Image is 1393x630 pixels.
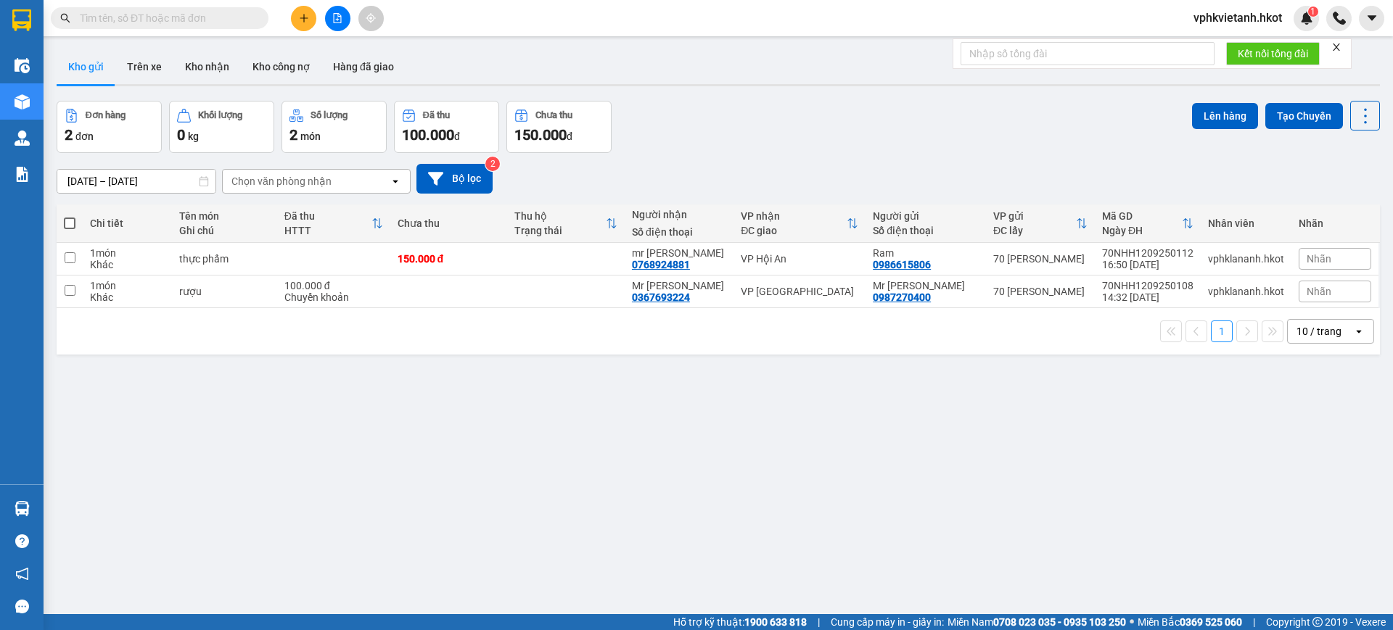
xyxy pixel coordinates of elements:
[1238,46,1308,62] span: Kết nối tổng đài
[1095,204,1201,243] th: Toggle SortBy
[1192,103,1258,129] button: Lên hàng
[1102,210,1182,222] div: Mã GD
[284,291,383,303] div: Chuyển khoản
[15,567,29,581] span: notification
[1359,6,1384,31] button: caret-down
[284,210,371,222] div: Đã thu
[282,101,387,153] button: Số lượng2món
[873,225,979,236] div: Số điện thoại
[179,286,269,297] div: rượu
[300,130,321,142] span: món
[514,210,606,222] div: Thu hộ
[632,291,690,303] div: 0367693224
[535,110,572,120] div: Chưa thu
[12,9,31,31] img: logo-vxr
[90,280,165,291] div: 1 món
[1208,286,1284,297] div: vphklananh.hkot
[1102,225,1182,236] div: Ngày ĐH
[299,13,309,23] span: plus
[1308,7,1318,17] sup: 1
[993,225,1076,236] div: ĐC lấy
[402,126,454,144] span: 100.000
[993,253,1088,265] div: 70 [PERSON_NAME]
[15,600,29,613] span: message
[741,253,858,265] div: VP Hội An
[1208,253,1284,265] div: vphklananh.hkot
[1353,326,1365,337] svg: open
[1182,9,1294,27] span: vphkvietanh.hkot
[1307,286,1331,297] span: Nhãn
[1331,42,1341,52] span: close
[632,280,726,291] div: Mr Long
[241,49,321,84] button: Kho công nợ
[321,49,406,84] button: Hàng đã giao
[734,204,866,243] th: Toggle SortBy
[1307,253,1331,265] span: Nhãn
[173,49,241,84] button: Kho nhận
[454,130,460,142] span: đ
[57,101,162,153] button: Đơn hàng2đơn
[325,6,350,31] button: file-add
[394,101,499,153] button: Đã thu100.000đ
[873,280,979,291] div: Mr Bình
[311,110,348,120] div: Số lượng
[80,10,251,26] input: Tìm tên, số ĐT hoặc mã đơn
[993,210,1076,222] div: VP gửi
[744,616,807,628] strong: 1900 633 818
[873,210,979,222] div: Người gửi
[289,126,297,144] span: 2
[741,210,847,222] div: VP nhận
[1253,614,1255,630] span: |
[673,614,807,630] span: Hỗ trợ kỹ thuật:
[1299,217,1371,229] div: Nhãn
[15,58,30,73] img: warehouse-icon
[1365,12,1378,25] span: caret-down
[632,247,726,259] div: mr quý
[423,110,450,120] div: Đã thu
[90,217,165,229] div: Chi tiết
[358,6,384,31] button: aim
[75,130,94,142] span: đơn
[416,164,493,194] button: Bộ lọc
[507,204,625,243] th: Toggle SortBy
[15,130,30,146] img: warehouse-icon
[1102,280,1193,291] div: 70NHH1209250108
[15,167,30,182] img: solution-icon
[1333,12,1346,25] img: phone-icon
[284,280,383,291] div: 100.000 đ
[179,210,269,222] div: Tên món
[993,616,1126,628] strong: 0708 023 035 - 0935 103 250
[90,247,165,259] div: 1 món
[179,225,269,236] div: Ghi chú
[398,253,501,265] div: 150.000 đ
[366,13,376,23] span: aim
[179,253,269,265] div: thực phẩm
[86,110,126,120] div: Đơn hàng
[831,614,944,630] span: Cung cấp máy in - giấy in:
[1312,617,1323,627] span: copyright
[741,286,858,297] div: VP [GEOGRAPHIC_DATA]
[277,204,390,243] th: Toggle SortBy
[1211,320,1233,342] button: 1
[60,13,70,23] span: search
[1208,217,1284,229] div: Nhân viên
[1310,7,1315,17] span: 1
[567,130,572,142] span: đ
[993,286,1088,297] div: 70 [PERSON_NAME]
[961,42,1215,65] input: Nhập số tổng đài
[15,534,29,548] span: question-circle
[1265,103,1343,129] button: Tạo Chuyến
[1138,614,1242,630] span: Miền Bắc
[57,170,215,193] input: Select a date range.
[198,110,242,120] div: Khối lượng
[873,291,931,303] div: 0987270400
[188,130,199,142] span: kg
[1130,619,1134,625] span: ⚪️
[1102,291,1193,303] div: 14:32 [DATE]
[948,614,1126,630] span: Miền Nam
[57,49,115,84] button: Kho gửi
[15,501,30,516] img: warehouse-icon
[15,94,30,109] img: warehouse-icon
[1300,12,1313,25] img: icon-new-feature
[177,126,185,144] span: 0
